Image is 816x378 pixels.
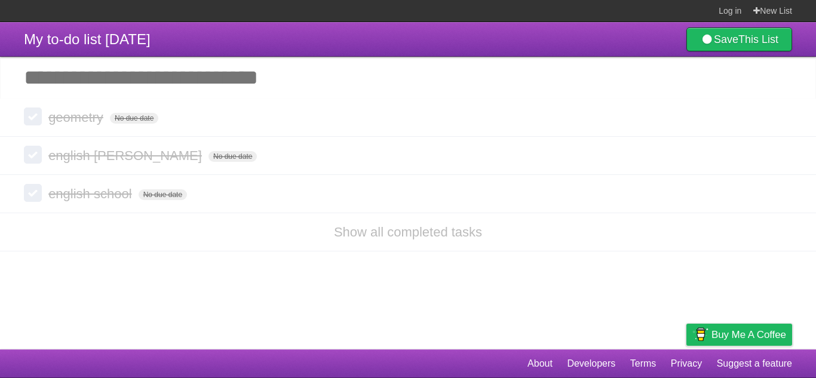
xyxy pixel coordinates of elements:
a: Terms [630,352,657,375]
span: No due date [139,189,187,200]
span: My to-do list [DATE] [24,31,151,47]
span: geometry [48,110,106,125]
a: SaveThis List [686,27,792,51]
span: No due date [208,151,257,162]
span: english school [48,186,134,201]
span: Buy me a coffee [711,324,786,345]
label: Done [24,107,42,125]
label: Done [24,146,42,164]
a: About [527,352,553,375]
a: Privacy [671,352,702,375]
a: Buy me a coffee [686,324,792,346]
a: Suggest a feature [717,352,792,375]
a: Developers [567,352,615,375]
a: Show all completed tasks [334,225,482,239]
span: No due date [110,113,158,124]
img: Buy me a coffee [692,324,708,345]
span: english [PERSON_NAME] [48,148,205,163]
label: Done [24,184,42,202]
b: This List [738,33,778,45]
